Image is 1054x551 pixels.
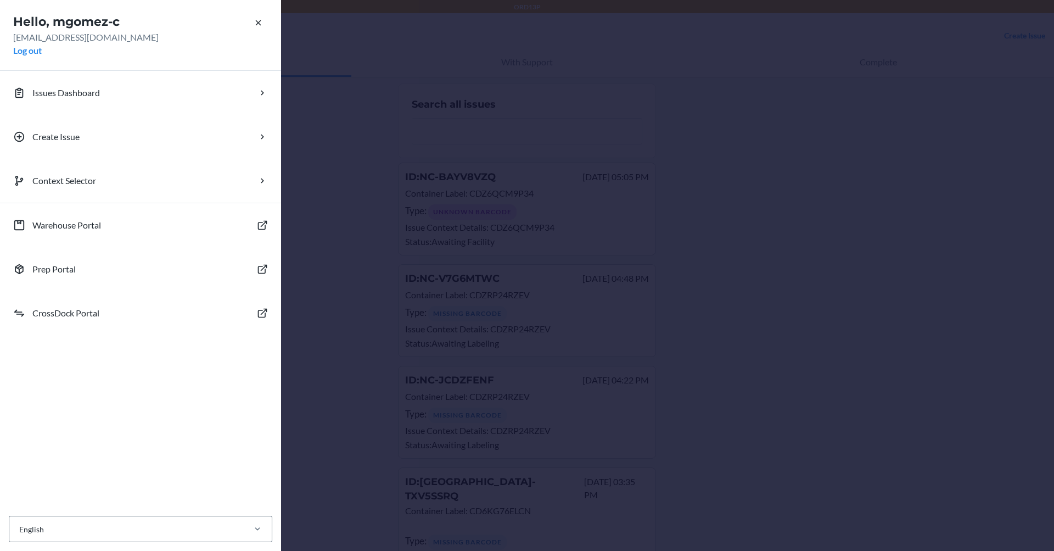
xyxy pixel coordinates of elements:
div: English [19,524,44,535]
p: Create Issue [32,130,80,143]
button: Log out [13,44,42,57]
p: Issues Dashboard [32,86,100,99]
p: Prep Portal [32,263,76,276]
p: [EMAIL_ADDRESS][DOMAIN_NAME] [13,31,268,44]
h2: Hello, mgomez-c [13,13,268,31]
p: Warehouse Portal [32,219,101,232]
input: English [18,524,19,535]
p: Context Selector [32,174,96,187]
p: CrossDock Portal [32,307,99,320]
